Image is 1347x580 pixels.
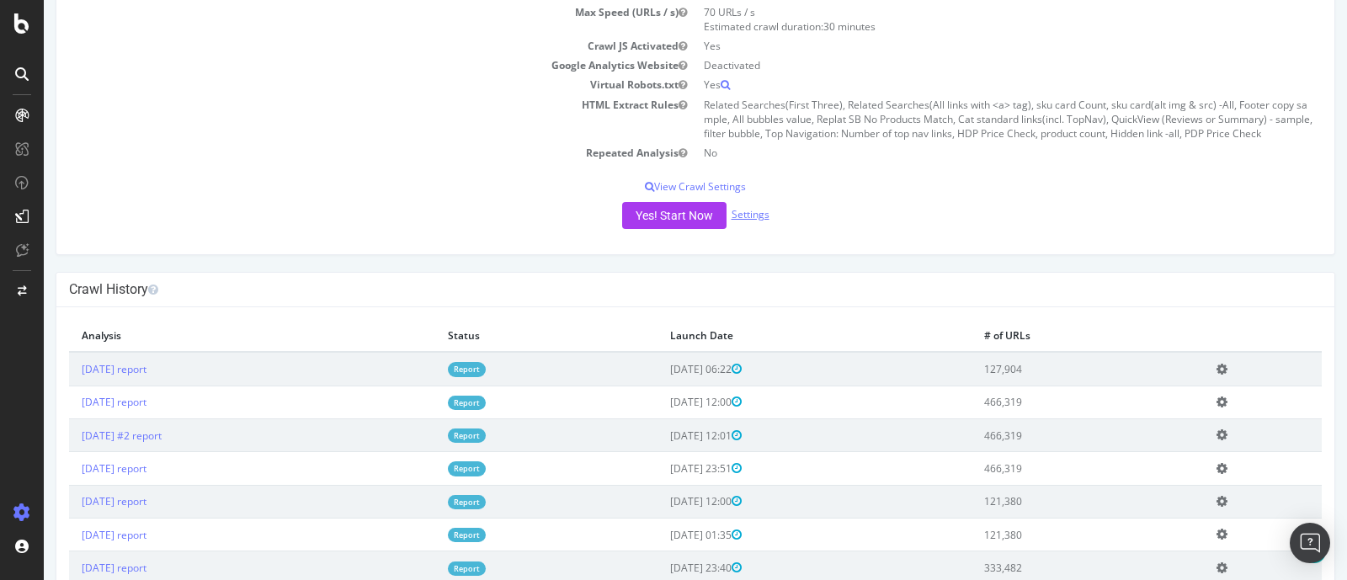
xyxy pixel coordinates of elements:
td: Yes [652,36,1278,56]
td: HTML Extract Rules [25,95,652,143]
a: [DATE] report [38,494,103,508]
td: 121,380 [928,519,1160,551]
th: Launch Date [614,320,929,352]
a: Report [404,561,442,576]
td: 121,380 [928,485,1160,518]
td: Yes [652,75,1278,94]
h4: Crawl History [25,281,1278,298]
a: Report [404,362,442,376]
td: 70 URLs / s Estimated crawl duration: [652,3,1278,36]
td: 466,319 [928,452,1160,485]
button: Yes! Start Now [578,202,683,229]
th: Analysis [25,320,391,352]
span: [DATE] 06:22 [626,362,698,376]
a: Report [404,461,442,476]
span: [DATE] 23:51 [626,461,698,476]
a: Report [404,428,442,443]
a: [DATE] #2 report [38,428,118,443]
span: 30 minutes [780,19,832,34]
td: Virtual Robots.txt [25,75,652,94]
span: [DATE] 01:35 [626,528,698,542]
a: [DATE] report [38,561,103,575]
td: Max Speed (URLs / s) [25,3,652,36]
td: Google Analytics Website [25,56,652,75]
a: Report [404,495,442,509]
a: [DATE] report [38,362,103,376]
a: [DATE] report [38,528,103,542]
th: # of URLs [928,320,1160,352]
a: [DATE] report [38,461,103,476]
div: Open Intercom Messenger [1290,523,1330,563]
span: [DATE] 23:40 [626,561,698,575]
td: Deactivated [652,56,1278,75]
span: [DATE] 12:00 [626,395,698,409]
p: View Crawl Settings [25,179,1278,194]
th: Status [391,320,613,352]
td: Crawl JS Activated [25,36,652,56]
td: Repeated Analysis [25,143,652,162]
td: 466,319 [928,386,1160,418]
span: [DATE] 12:00 [626,494,698,508]
span: [DATE] 12:01 [626,428,698,443]
a: Report [404,528,442,542]
a: Report [404,396,442,410]
a: Settings [688,207,726,221]
td: 466,319 [928,419,1160,452]
td: Related Searches(First Three), Related Searches(All links with <a> tag), sku card Count, sku card... [652,95,1278,143]
a: [DATE] report [38,395,103,409]
td: No [652,143,1278,162]
td: 127,904 [928,352,1160,386]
